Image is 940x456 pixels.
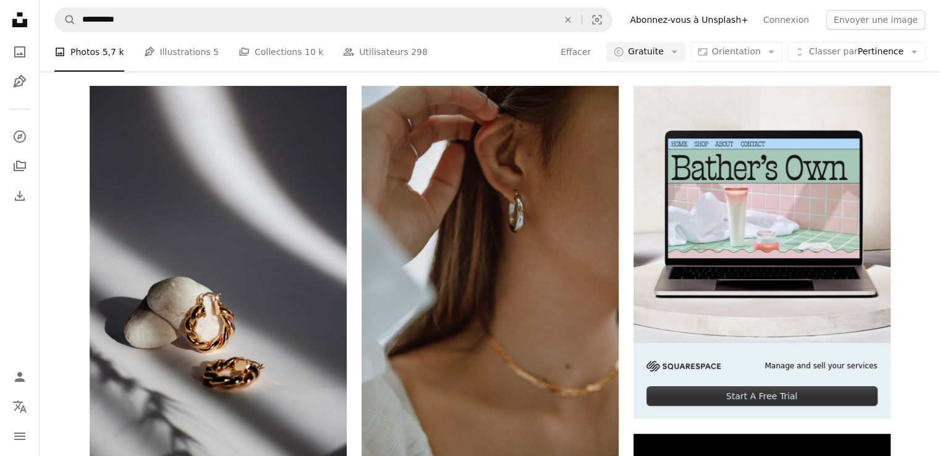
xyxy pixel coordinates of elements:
[764,361,877,371] span: Manage and sell your services
[54,7,612,32] form: Rechercher des visuels sur tout le site
[633,86,891,343] img: file-1707883121023-8e3502977149image
[7,154,32,179] a: Collections
[144,32,219,72] a: Illustrations 5
[809,46,858,56] span: Classer par
[633,86,891,419] a: Manage and sell your servicesStart A Free Trial
[606,42,685,62] button: Gratuite
[7,394,32,419] button: Langue
[7,69,32,94] a: Illustrations
[55,8,76,32] button: Rechercher sur Unsplash
[554,8,582,32] button: Effacer
[712,46,761,56] span: Orientation
[7,424,32,449] button: Menu
[305,45,323,59] span: 10 k
[362,273,619,284] a: femme en chemise blanche portant un collier en or
[690,42,782,62] button: Orientation
[628,46,664,58] span: Gratuite
[622,10,756,30] a: Abonnez-vous à Unsplash+
[756,10,816,30] a: Connexion
[411,45,428,59] span: 298
[213,45,219,59] span: 5
[582,8,612,32] button: Recherche de visuels
[90,273,347,284] a: Fragment de pierre blanche et noire
[646,361,721,371] img: file-1705255347840-230a6ab5bca9image
[7,124,32,149] a: Explorer
[7,365,32,389] a: Connexion / S’inscrire
[560,42,591,62] button: Effacer
[809,46,904,58] span: Pertinence
[787,42,925,62] button: Classer parPertinence
[7,40,32,64] a: Photos
[7,184,32,208] a: Historique de téléchargement
[826,10,925,30] button: Envoyer une image
[7,7,32,35] a: Accueil — Unsplash
[239,32,323,72] a: Collections 10 k
[343,32,428,72] a: Utilisateurs 298
[646,386,878,406] div: Start A Free Trial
